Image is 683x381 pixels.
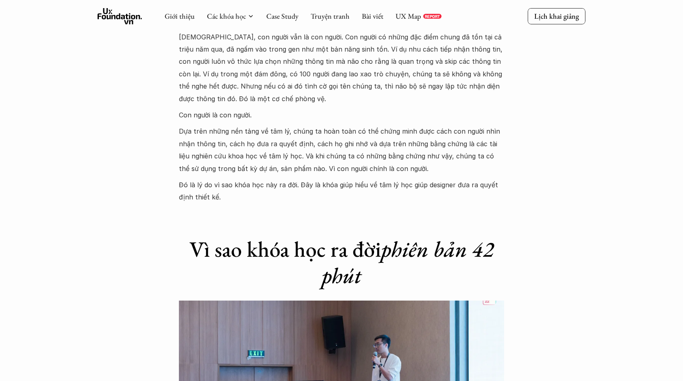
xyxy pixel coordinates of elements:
p: Có một yếu tố không thay đổi là con người. Bất chấp sự thay đổi của lịch sử, của thời gian, của [... [179,18,504,105]
a: Bài viết [362,11,383,21]
p: REPORT [425,14,440,19]
em: phiên bản 42 phút [322,235,499,290]
a: Case Study [266,11,298,21]
a: Truyện tranh [311,11,350,21]
p: Con người là con người. [179,109,504,121]
a: Các khóa học [207,11,246,21]
p: Đó là lý do vì sao khóa học này ra đời. Đây là khóa giúp hiểu về tâm lý học giúp designer đưa ra ... [179,179,504,203]
a: UX Map [396,11,421,21]
a: Giới thiệu [165,11,195,21]
p: Dựa trên những nền tảng về tâm lý, chúng ta hoàn toàn có thể chứng minh được cách con người nhìn ... [179,125,504,175]
p: Lịch khai giảng [534,11,579,21]
h1: Vì sao khóa học ra đời [179,236,504,289]
a: Lịch khai giảng [528,8,585,24]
